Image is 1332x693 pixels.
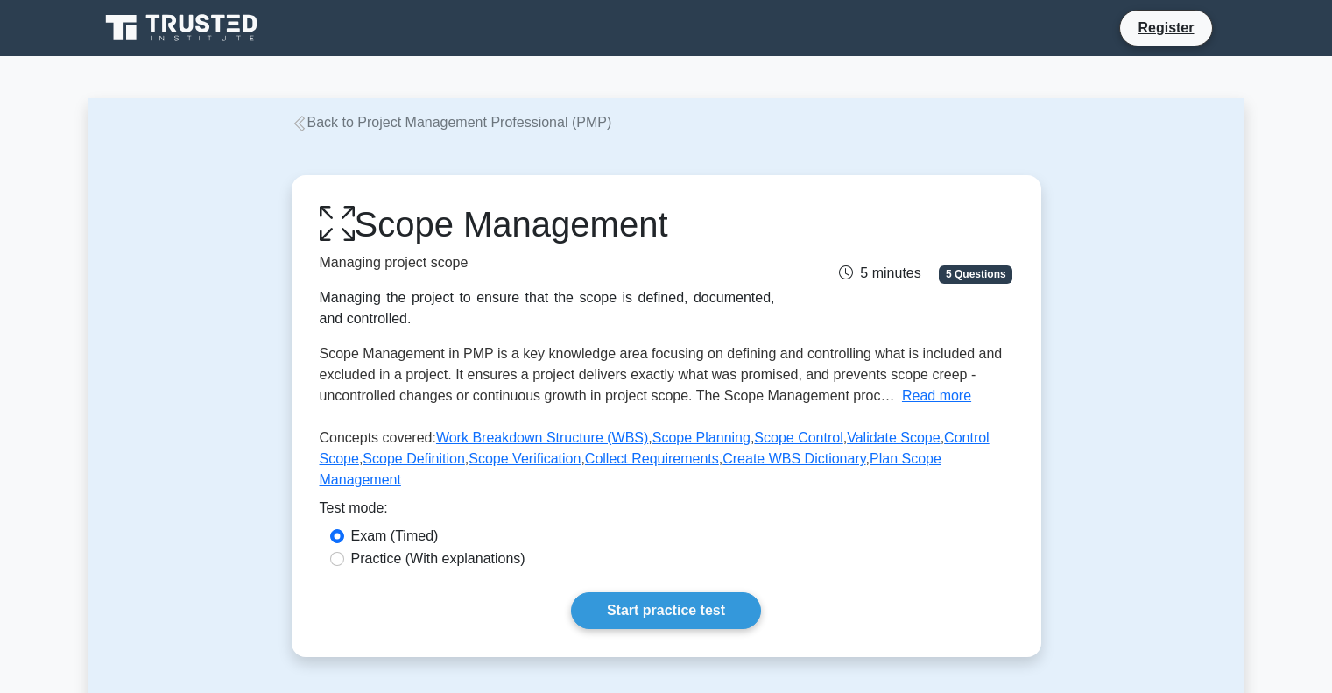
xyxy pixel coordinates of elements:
button: Read more [902,385,971,407]
a: Register [1127,17,1204,39]
a: Work Breakdown Structure (WBS) [436,430,648,445]
label: Practice (With explanations) [351,548,525,569]
span: 5 Questions [939,265,1012,283]
a: Start practice test [571,592,761,629]
div: Test mode: [320,498,1013,526]
a: Scope Control [754,430,842,445]
p: Concepts covered: , , , , , , , , , [320,428,1013,498]
a: Collect Requirements [585,451,719,466]
a: Plan Scope Management [320,451,941,487]
a: Validate Scope [847,430,940,445]
span: Scope Management in PMP is a key knowledge area focusing on defining and controlling what is incl... [320,346,1003,403]
span: 5 minutes [839,265,920,280]
a: Back to Project Management Professional (PMP) [292,115,612,130]
h1: Scope Management [320,203,775,245]
a: Create WBS Dictionary [722,451,865,466]
a: Scope Verification [469,451,581,466]
label: Exam (Timed) [351,526,439,547]
a: Scope Definition [363,451,465,466]
div: Managing the project to ensure that the scope is defined, documented, and controlled. [320,287,775,329]
a: Scope Planning [652,430,751,445]
p: Managing project scope [320,252,775,273]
